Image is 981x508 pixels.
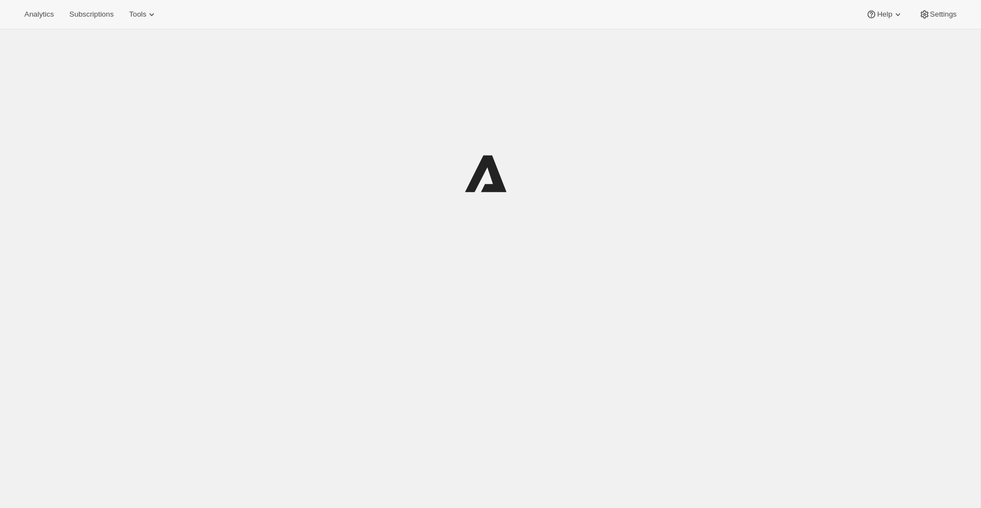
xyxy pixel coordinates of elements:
span: Subscriptions [69,10,113,19]
span: Tools [129,10,146,19]
button: Subscriptions [63,7,120,22]
button: Help [859,7,910,22]
span: Help [877,10,892,19]
button: Tools [122,7,164,22]
button: Analytics [18,7,60,22]
span: Analytics [24,10,54,19]
span: Settings [930,10,957,19]
button: Settings [912,7,963,22]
